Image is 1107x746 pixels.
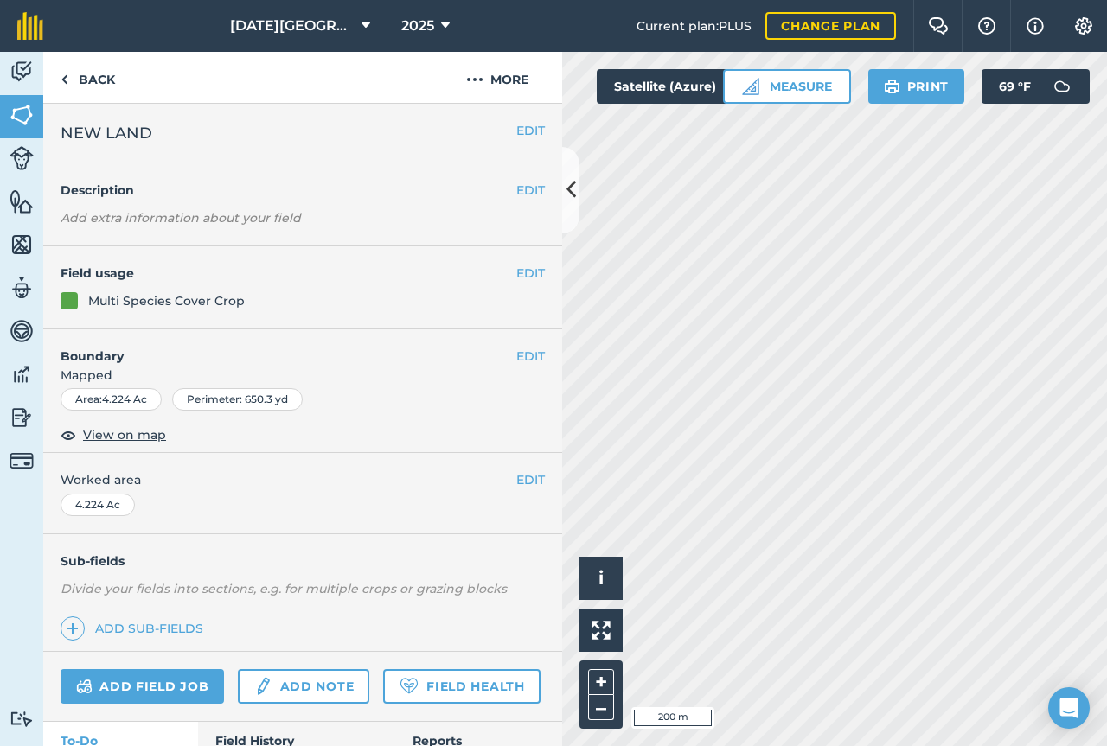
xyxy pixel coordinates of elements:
[238,669,369,704] a: Add note
[172,388,303,411] div: Perimeter : 650.3 yd
[1048,687,1090,729] div: Open Intercom Messenger
[10,59,34,85] img: svg+xml;base64,PD94bWwgdmVyc2lvbj0iMS4wIiBlbmNvZGluZz0idXRmLTgiPz4KPCEtLSBHZW5lcmF0b3I6IEFkb2JlIE...
[1073,17,1094,35] img: A cog icon
[598,567,604,589] span: i
[1045,69,1079,104] img: svg+xml;base64,PD94bWwgdmVyc2lvbj0iMS4wIiBlbmNvZGluZz0idXRmLTgiPz4KPCEtLSBHZW5lcmF0b3I6IEFkb2JlIE...
[61,210,301,226] em: Add extra information about your field
[61,121,152,145] span: NEW LAND
[67,618,79,639] img: svg+xml;base64,PHN2ZyB4bWxucz0iaHR0cDovL3d3dy53My5vcmcvMjAwMC9zdmciIHdpZHRoPSIxNCIgaGVpZ2h0PSIyNC...
[383,669,540,704] a: Field Health
[10,275,34,301] img: svg+xml;base64,PD94bWwgdmVyc2lvbj0iMS4wIiBlbmNvZGluZz0idXRmLTgiPz4KPCEtLSBHZW5lcmF0b3I6IEFkb2JlIE...
[61,494,135,516] div: 4.224 Ac
[61,264,516,283] h4: Field usage
[10,361,34,387] img: svg+xml;base64,PD94bWwgdmVyc2lvbj0iMS4wIiBlbmNvZGluZz0idXRmLTgiPz4KPCEtLSBHZW5lcmF0b3I6IEFkb2JlIE...
[637,16,752,35] span: Current plan : PLUS
[516,347,545,366] button: EDIT
[432,52,562,103] button: More
[516,121,545,140] button: EDIT
[10,146,34,170] img: svg+xml;base64,PD94bWwgdmVyc2lvbj0iMS4wIiBlbmNvZGluZz0idXRmLTgiPz4KPCEtLSBHZW5lcmF0b3I6IEFkb2JlIE...
[723,69,851,104] button: Measure
[17,12,43,40] img: fieldmargin Logo
[516,264,545,283] button: EDIT
[401,16,434,36] span: 2025
[516,470,545,489] button: EDIT
[10,232,34,258] img: svg+xml;base64,PHN2ZyB4bWxucz0iaHR0cDovL3d3dy53My5vcmcvMjAwMC9zdmciIHdpZHRoPSI1NiIgaGVpZ2h0PSI2MC...
[10,102,34,128] img: svg+xml;base64,PHN2ZyB4bWxucz0iaHR0cDovL3d3dy53My5vcmcvMjAwMC9zdmciIHdpZHRoPSI1NiIgaGVpZ2h0PSI2MC...
[43,329,516,366] h4: Boundary
[982,69,1090,104] button: 69 °F
[597,69,763,104] button: Satellite (Azure)
[765,12,896,40] a: Change plan
[976,17,997,35] img: A question mark icon
[61,388,162,411] div: Area : 4.224 Ac
[230,16,355,36] span: [DATE][GEOGRAPHIC_DATA]
[88,291,245,310] div: Multi Species Cover Crop
[10,405,34,430] img: svg+xml;base64,PD94bWwgdmVyc2lvbj0iMS4wIiBlbmNvZGluZz0idXRmLTgiPz4KPCEtLSBHZW5lcmF0b3I6IEFkb2JlIE...
[466,69,483,90] img: svg+xml;base64,PHN2ZyB4bWxucz0iaHR0cDovL3d3dy53My5vcmcvMjAwMC9zdmciIHdpZHRoPSIyMCIgaGVpZ2h0PSIyNC...
[61,616,210,641] a: Add sub-fields
[10,711,34,727] img: svg+xml;base64,PD94bWwgdmVyc2lvbj0iMS4wIiBlbmNvZGluZz0idXRmLTgiPz4KPCEtLSBHZW5lcmF0b3I6IEFkb2JlIE...
[588,695,614,720] button: –
[516,181,545,200] button: EDIT
[10,449,34,473] img: svg+xml;base64,PD94bWwgdmVyc2lvbj0iMS4wIiBlbmNvZGluZz0idXRmLTgiPz4KPCEtLSBHZW5lcmF0b3I6IEFkb2JlIE...
[579,557,623,600] button: i
[61,581,507,596] em: Divide your fields into sections, e.g. for multiple crops or grazing blocks
[43,366,562,385] span: Mapped
[999,69,1031,104] span: 69 ° F
[61,470,545,489] span: Worked area
[592,621,611,640] img: Four arrows, one pointing top left, one top right, one bottom right and the last bottom left
[10,188,34,214] img: svg+xml;base64,PHN2ZyB4bWxucz0iaHR0cDovL3d3dy53My5vcmcvMjAwMC9zdmciIHdpZHRoPSI1NiIgaGVpZ2h0PSI2MC...
[83,425,166,444] span: View on map
[61,69,68,90] img: svg+xml;base64,PHN2ZyB4bWxucz0iaHR0cDovL3d3dy53My5vcmcvMjAwMC9zdmciIHdpZHRoPSI5IiBoZWlnaHQ9IjI0Ii...
[1027,16,1044,36] img: svg+xml;base64,PHN2ZyB4bWxucz0iaHR0cDovL3d3dy53My5vcmcvMjAwMC9zdmciIHdpZHRoPSIxNyIgaGVpZ2h0PSIxNy...
[76,676,93,697] img: svg+xml;base64,PD94bWwgdmVyc2lvbj0iMS4wIiBlbmNvZGluZz0idXRmLTgiPz4KPCEtLSBHZW5lcmF0b3I6IEFkb2JlIE...
[588,669,614,695] button: +
[928,17,949,35] img: Two speech bubbles overlapping with the left bubble in the forefront
[61,669,224,704] a: Add field job
[884,76,900,97] img: svg+xml;base64,PHN2ZyB4bWxucz0iaHR0cDovL3d3dy53My5vcmcvMjAwMC9zdmciIHdpZHRoPSIxOSIgaGVpZ2h0PSIyNC...
[868,69,965,104] button: Print
[61,181,545,200] h4: Description
[10,318,34,344] img: svg+xml;base64,PD94bWwgdmVyc2lvbj0iMS4wIiBlbmNvZGluZz0idXRmLTgiPz4KPCEtLSBHZW5lcmF0b3I6IEFkb2JlIE...
[742,78,759,95] img: Ruler icon
[43,52,132,103] a: Back
[61,424,166,445] button: View on map
[253,676,272,697] img: svg+xml;base64,PD94bWwgdmVyc2lvbj0iMS4wIiBlbmNvZGluZz0idXRmLTgiPz4KPCEtLSBHZW5lcmF0b3I6IEFkb2JlIE...
[61,424,76,445] img: svg+xml;base64,PHN2ZyB4bWxucz0iaHR0cDovL3d3dy53My5vcmcvMjAwMC9zdmciIHdpZHRoPSIxOCIgaGVpZ2h0PSIyNC...
[43,552,562,571] h4: Sub-fields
